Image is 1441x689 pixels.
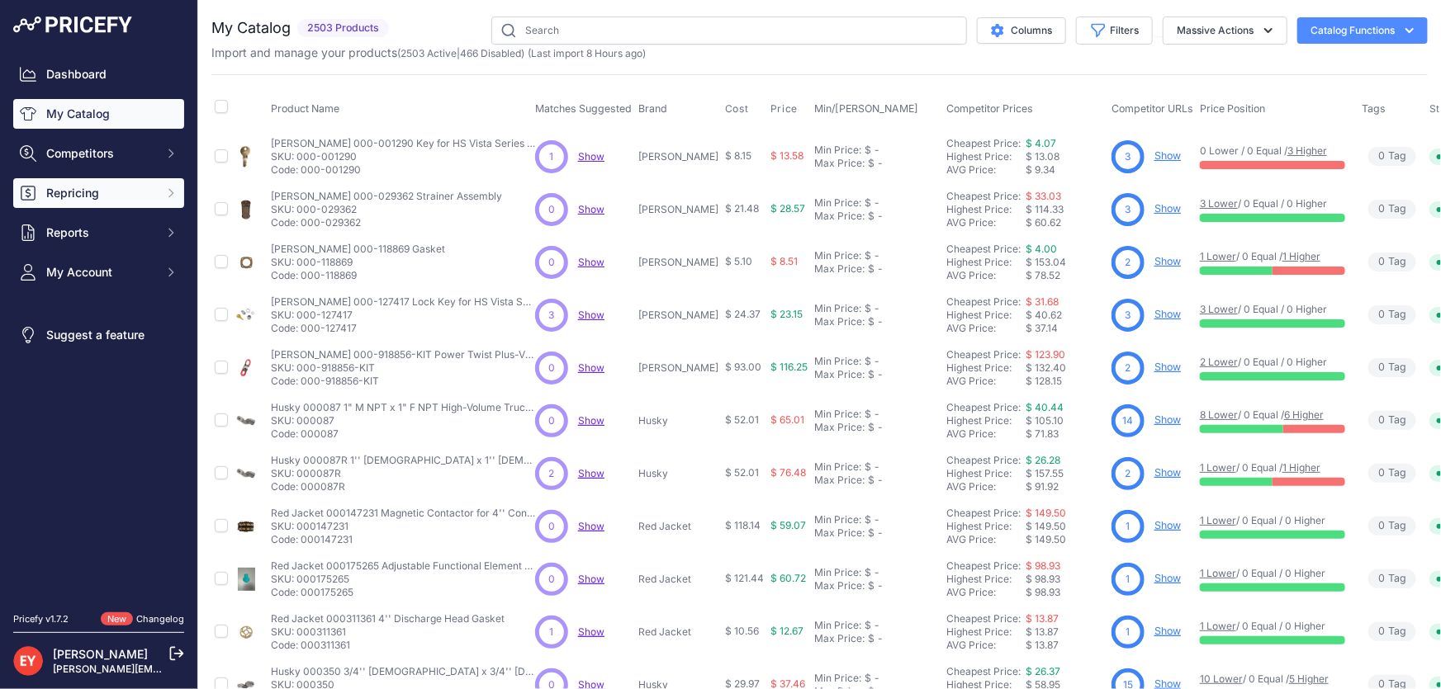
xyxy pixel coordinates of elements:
[814,579,865,592] div: Max Price:
[875,474,883,487] div: -
[578,203,604,215] span: Show
[271,573,535,586] p: SKU: 000175265
[946,163,1026,177] div: AVG Price:
[1026,256,1066,268] span: $ 153.04
[1112,102,1193,115] span: Competitor URLs
[814,421,865,434] div: Max Price:
[770,572,806,584] span: $ 60.72
[271,243,445,256] p: [PERSON_NAME] 000-118869 Gasket
[871,196,879,210] div: -
[865,460,871,474] div: $
[946,348,1021,361] a: Cheapest Price:
[1200,197,1238,210] a: 3 Lower
[13,612,69,626] div: Pricefy v1.7.2
[1378,518,1385,534] span: 0
[946,203,1026,216] div: Highest Price:
[1200,250,1236,262] a: 1 Lower
[46,145,154,162] span: Competitors
[868,368,875,381] div: $
[13,218,184,248] button: Reports
[548,572,555,587] span: 0
[868,526,875,540] div: $
[1163,17,1287,45] button: Massive Actions
[946,467,1026,480] div: Highest Price:
[946,665,1021,677] a: Cheapest Price:
[578,361,604,374] span: Show
[725,149,751,162] span: $ 8.15
[725,102,748,116] span: Cost
[271,401,535,414] p: Husky 000087 1" M NPT x 1" F NPT High-Volume Truck Multi-Plane Swivel
[1126,466,1131,481] span: 2
[946,454,1021,466] a: Cheapest Price:
[871,302,879,315] div: -
[271,427,535,441] p: Code: 000087
[946,361,1026,375] div: Highest Price:
[770,202,805,215] span: $ 28.57
[638,309,718,322] p: [PERSON_NAME]
[578,256,604,268] a: Show
[491,17,967,45] input: Search
[46,264,154,281] span: My Account
[1289,672,1329,685] a: 5 Higher
[875,579,883,592] div: -
[1026,375,1105,388] div: $ 128.15
[770,102,801,116] button: Price
[578,520,604,532] span: Show
[1378,201,1385,217] span: 0
[1026,559,1060,572] a: $ 98.93
[946,612,1021,625] a: Cheapest Price:
[814,474,865,487] div: Max Price:
[1200,567,1236,579] a: 1 Lower
[1026,665,1060,677] a: $ 26.37
[1368,464,1416,483] span: Tag
[770,149,803,162] span: $ 13.58
[875,157,883,170] div: -
[1200,102,1265,115] span: Price Position
[865,408,871,421] div: $
[868,579,875,592] div: $
[1126,255,1131,270] span: 2
[946,414,1026,427] div: Highest Price:
[1378,149,1385,164] span: 0
[1026,586,1105,599] div: $ 98.93
[1123,413,1134,428] span: 14
[13,59,184,89] a: Dashboard
[868,210,875,223] div: $
[725,572,764,584] span: $ 121.44
[1026,243,1057,255] a: $ 4.00
[578,467,604,479] span: Show
[271,203,502,216] p: SKU: 000-029362
[868,421,875,434] div: $
[770,466,806,479] span: $ 76.48
[1200,514,1236,526] a: 1 Lower
[13,17,132,33] img: Pricefy Logo
[1378,360,1385,375] span: 0
[1026,507,1066,519] a: $ 149.50
[865,249,871,262] div: $
[638,203,718,216] p: [PERSON_NAME]
[1026,454,1060,466] a: $ 26.28
[1026,533,1105,546] div: $ 149.50
[946,256,1026,269] div: Highest Price:
[946,309,1026,322] div: Highest Price:
[548,255,555,270] span: 0
[548,413,555,428] span: 0
[1282,461,1320,474] a: 1 Higher
[1368,569,1416,588] span: Tag
[770,255,798,267] span: $ 8.51
[1026,348,1065,361] a: $ 123.90
[1154,308,1181,320] a: Show
[946,243,1021,255] a: Cheapest Price:
[548,361,555,375] span: 0
[271,309,535,322] p: SKU: 000-127417
[578,573,604,585] span: Show
[1154,572,1181,584] a: Show
[53,663,389,675] a: [PERSON_NAME][EMAIL_ADDRESS][PERSON_NAME][DOMAIN_NAME]
[977,17,1066,44] button: Columns
[271,586,535,599] p: Code: 000175265
[871,566,879,579] div: -
[271,269,445,282] p: Code: 000-118869
[1282,250,1320,262] a: 1 Higher
[1368,517,1416,536] span: Tag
